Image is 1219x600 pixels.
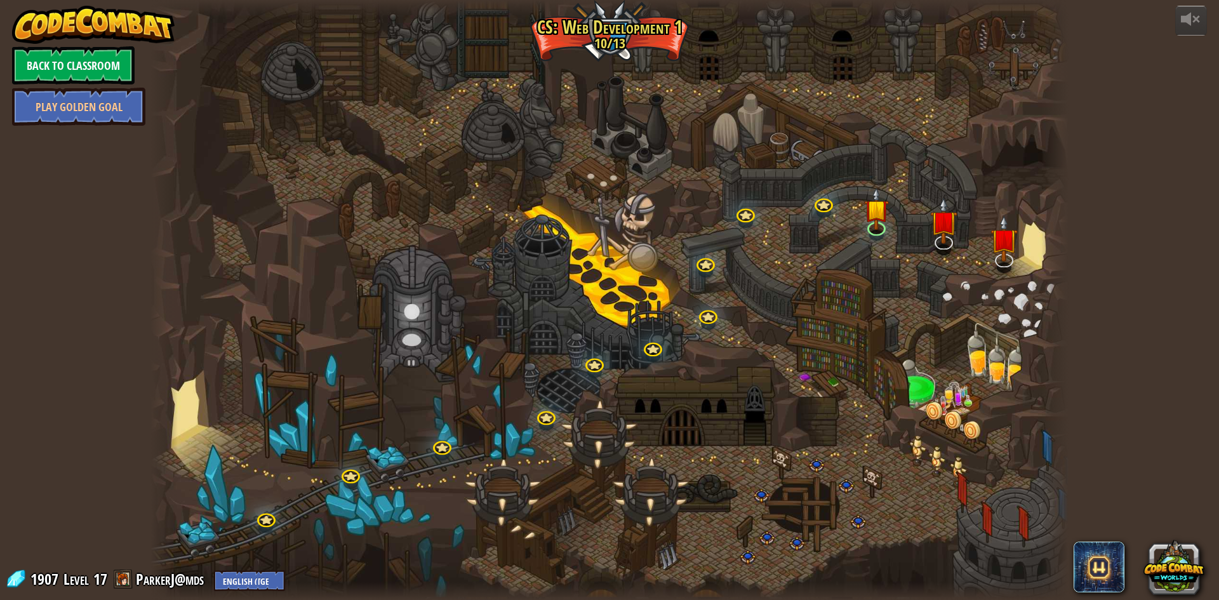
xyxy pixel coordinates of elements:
span: 1907 [30,569,62,589]
img: level-banner-unstarted.png [931,198,957,244]
a: Back to Classroom [12,46,135,84]
button: Adjust volume [1175,6,1207,36]
span: 17 [93,569,107,589]
img: CodeCombat - Learn how to code by playing a game [12,6,175,44]
a: ParkerJ@mds [136,569,208,589]
img: level-banner-started.png [864,187,889,230]
img: level-banner-unstarted.png [990,216,1017,262]
a: Play Golden Goal [12,88,145,126]
span: Level [63,569,89,590]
